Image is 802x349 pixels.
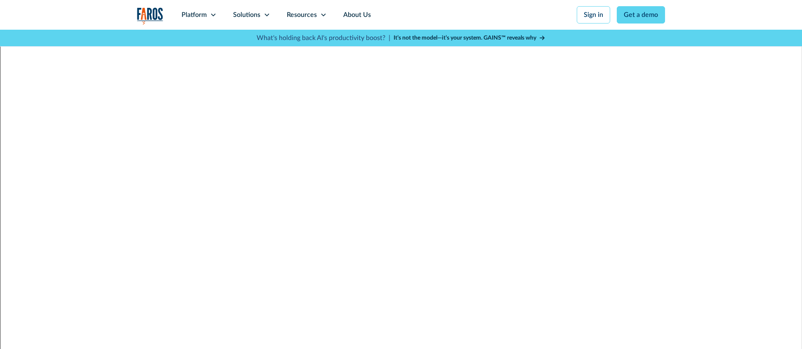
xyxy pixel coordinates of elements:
[577,6,610,24] a: Sign in
[394,35,536,41] strong: It’s not the model—it’s your system. GAINS™ reveals why
[617,6,665,24] a: Get a demo
[233,10,260,20] div: Solutions
[394,34,545,42] a: It’s not the model—it’s your system. GAINS™ reveals why
[137,7,163,24] img: Logo of the analytics and reporting company Faros.
[287,10,317,20] div: Resources
[182,10,207,20] div: Platform
[257,33,390,43] p: What's holding back AI's productivity boost? |
[137,7,163,24] a: home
